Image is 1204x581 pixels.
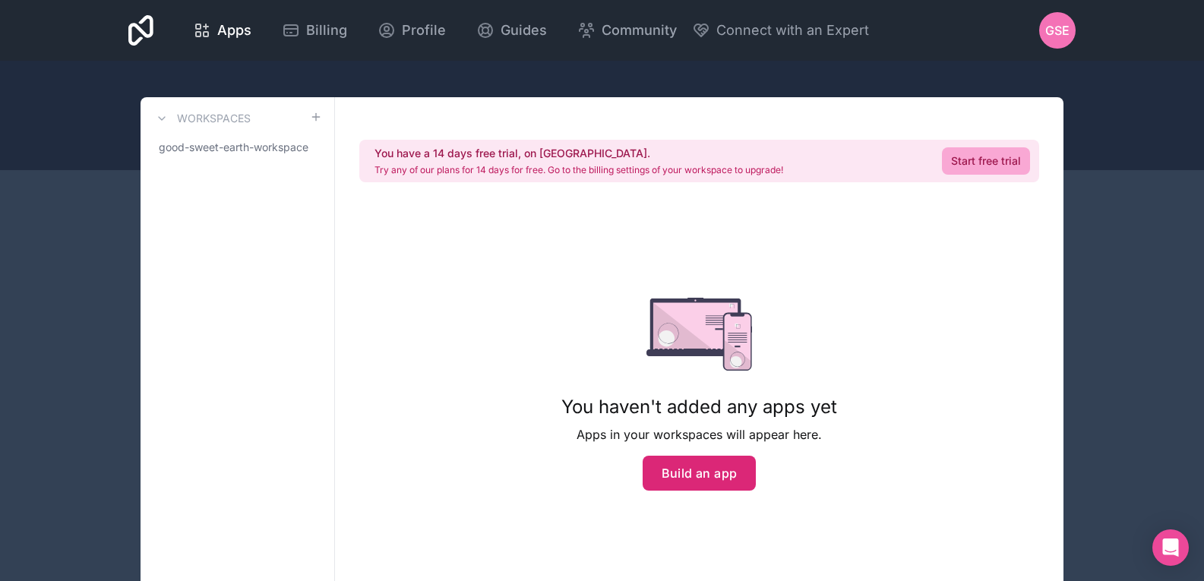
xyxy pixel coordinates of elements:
[643,456,757,491] button: Build an app
[365,14,458,47] a: Profile
[1045,21,1070,39] span: GSE
[942,147,1030,175] a: Start free trial
[181,14,264,47] a: Apps
[646,298,752,371] img: empty state
[464,14,559,47] a: Guides
[561,425,837,444] p: Apps in your workspaces will appear here.
[716,20,869,41] span: Connect with an Expert
[692,20,869,41] button: Connect with an Expert
[153,134,322,161] a: good-sweet-earth-workspace
[374,164,783,176] p: Try any of our plans for 14 days for free. Go to the billing settings of your workspace to upgrade!
[153,109,251,128] a: Workspaces
[306,20,347,41] span: Billing
[374,146,783,161] h2: You have a 14 days free trial, on [GEOGRAPHIC_DATA].
[217,20,251,41] span: Apps
[565,14,689,47] a: Community
[501,20,547,41] span: Guides
[602,20,677,41] span: Community
[561,395,837,419] h1: You haven't added any apps yet
[402,20,446,41] span: Profile
[177,111,251,126] h3: Workspaces
[159,140,308,155] span: good-sweet-earth-workspace
[270,14,359,47] a: Billing
[1152,529,1189,566] div: Open Intercom Messenger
